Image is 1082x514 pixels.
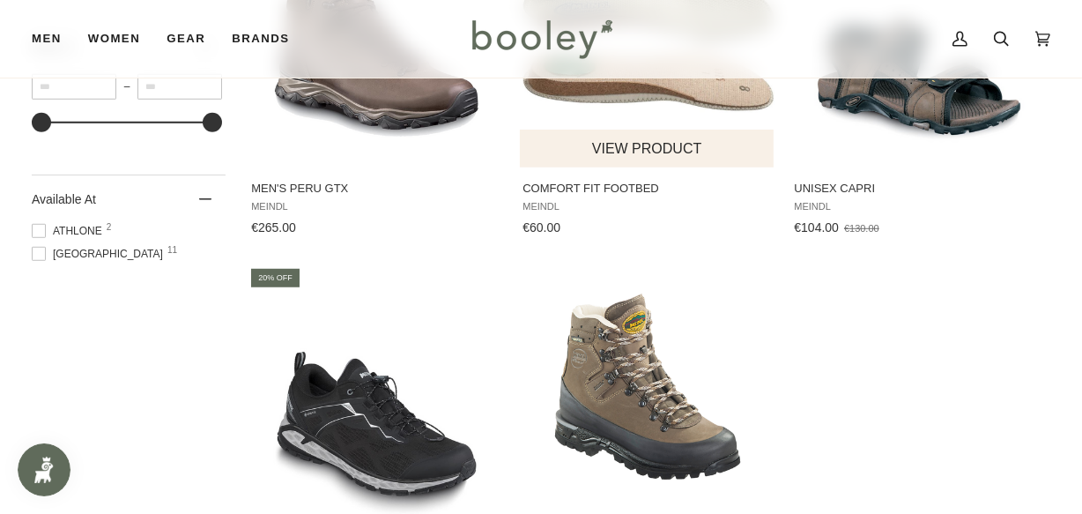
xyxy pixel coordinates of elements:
span: Meindl [522,201,773,212]
input: Maximum value [137,74,222,100]
span: 2 [107,223,112,232]
span: [GEOGRAPHIC_DATA] [32,246,168,262]
span: €130.00 [844,223,879,234]
div: 20% off [251,269,300,287]
span: €265.00 [251,220,296,235]
iframe: Button to open loyalty program pop-up [18,443,70,496]
img: Booley [464,13,619,64]
span: Meindl [251,201,501,212]
span: Unisex Capri [794,181,1044,197]
span: Men [32,30,62,48]
span: Brands [232,30,289,48]
span: €104.00 [794,220,839,235]
span: Available At [32,192,96,206]
span: Comfort Fit Footbed [522,181,773,197]
span: Gear [167,30,205,48]
span: Men's Peru GTX [251,181,501,197]
span: Women [88,30,140,48]
span: – [116,80,137,93]
span: Meindl [794,201,1044,212]
span: Athlone [32,223,107,239]
button: View product [520,130,774,168]
span: €60.00 [522,220,560,235]
input: Minimum value [32,74,116,100]
span: 11 [167,246,177,255]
